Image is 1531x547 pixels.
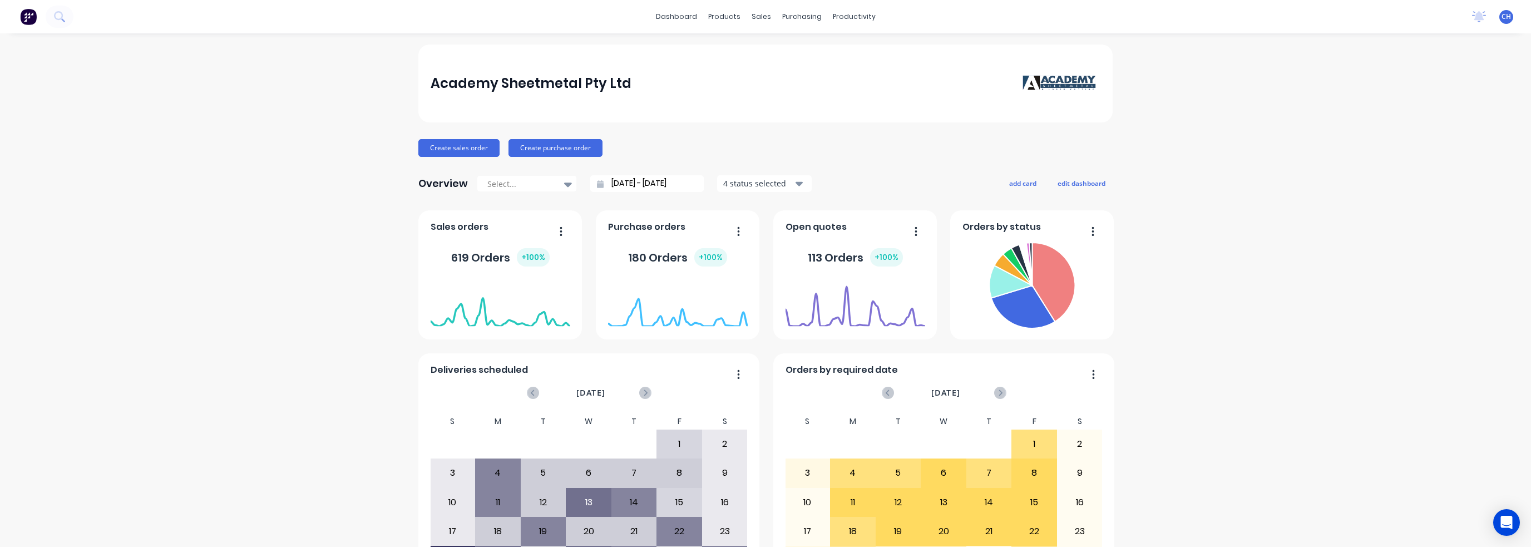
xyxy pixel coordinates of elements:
div: Overview [418,173,468,195]
div: 9 [1058,459,1102,487]
div: 12 [521,489,566,516]
div: 21 [967,518,1011,545]
button: 4 status selected [717,175,812,192]
div: 5 [521,459,566,487]
div: W [921,413,966,430]
div: 15 [657,489,702,516]
div: purchasing [777,8,827,25]
div: T [966,413,1012,430]
div: S [785,413,831,430]
span: Purchase orders [608,220,685,234]
div: 22 [657,518,702,545]
div: 2 [1058,430,1102,458]
div: 8 [657,459,702,487]
div: 14 [612,489,656,516]
div: 4 [476,459,520,487]
div: 15 [1012,489,1056,516]
div: 19 [521,518,566,545]
div: 5 [876,459,921,487]
a: dashboard [650,8,703,25]
div: 7 [612,459,656,487]
button: edit dashboard [1050,176,1113,190]
div: 1 [1012,430,1056,458]
div: 6 [566,459,611,487]
div: M [475,413,521,430]
div: sales [746,8,777,25]
div: 13 [566,489,611,516]
button: add card [1002,176,1044,190]
div: 23 [703,518,747,545]
div: 20 [921,518,966,545]
div: 16 [703,489,747,516]
div: 619 Orders [451,248,550,267]
div: 16 [1058,489,1102,516]
div: S [702,413,748,430]
div: 21 [612,518,656,545]
div: 13 [921,489,966,516]
div: 19 [876,518,921,545]
div: 4 status selected [723,178,793,189]
div: + 100 % [694,248,727,267]
div: 14 [967,489,1011,516]
div: 4 [831,459,875,487]
div: Open Intercom Messenger [1493,509,1520,536]
div: + 100 % [870,248,903,267]
div: 22 [1012,518,1056,545]
div: W [566,413,611,430]
div: 17 [786,518,830,545]
div: S [1057,413,1103,430]
div: F [656,413,702,430]
div: S [430,413,476,430]
div: 10 [786,489,830,516]
span: CH [1502,12,1511,22]
div: T [521,413,566,430]
span: Sales orders [431,220,488,234]
div: 18 [831,518,875,545]
span: Open quotes [786,220,847,234]
div: products [703,8,746,25]
div: 180 Orders [628,248,727,267]
div: 6 [921,459,966,487]
span: Orders by status [962,220,1041,234]
div: 3 [786,459,830,487]
div: 23 [1058,518,1102,545]
div: 7 [967,459,1011,487]
div: 2 [703,430,747,458]
div: 20 [566,518,611,545]
div: 12 [876,489,921,516]
div: 11 [476,489,520,516]
div: T [611,413,657,430]
div: productivity [827,8,881,25]
div: 17 [431,518,475,545]
button: Create purchase order [508,139,602,157]
div: 3 [431,459,475,487]
img: Factory [20,8,37,25]
div: 11 [831,489,875,516]
span: [DATE] [576,387,605,399]
div: T [876,413,921,430]
div: 113 Orders [808,248,903,267]
div: Academy Sheetmetal Pty Ltd [431,72,631,95]
div: 18 [476,518,520,545]
div: M [830,413,876,430]
button: Create sales order [418,139,500,157]
div: 9 [703,459,747,487]
div: F [1011,413,1057,430]
div: 8 [1012,459,1056,487]
div: 10 [431,489,475,516]
img: Academy Sheetmetal Pty Ltd [1023,75,1100,92]
span: Orders by required date [786,363,898,377]
span: [DATE] [931,387,960,399]
div: 1 [657,430,702,458]
div: + 100 % [517,248,550,267]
